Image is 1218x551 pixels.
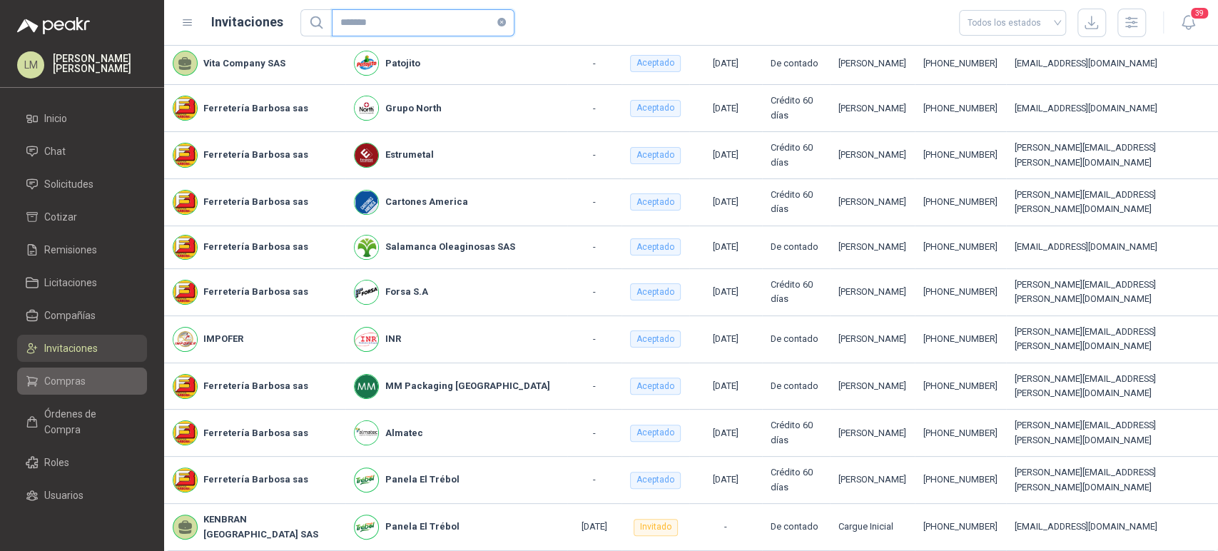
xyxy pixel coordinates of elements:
[355,515,378,539] img: Company Logo
[203,148,308,162] b: Ferretería Barbosa sas
[44,143,66,159] span: Chat
[1015,188,1209,217] div: [PERSON_NAME][EMAIL_ADDRESS][PERSON_NAME][DOMAIN_NAME]
[17,203,147,231] a: Cotizar
[593,428,596,438] span: -
[1189,6,1209,20] span: 39
[630,472,681,489] div: Aceptado
[1015,372,1209,401] div: [PERSON_NAME][EMAIL_ADDRESS][PERSON_NAME][DOMAIN_NAME]
[923,240,998,254] div: [PHONE_NUMBER]
[203,472,308,487] b: Ferretería Barbosa sas
[355,143,378,167] img: Company Logo
[593,149,596,160] span: -
[771,332,821,346] div: De contado
[630,100,681,117] div: Aceptado
[923,520,998,534] div: [PHONE_NUMBER]
[630,330,681,348] div: Aceptado
[1015,418,1209,448] div: [PERSON_NAME][EMAIL_ADDRESS][PERSON_NAME][DOMAIN_NAME]
[17,302,147,329] a: Compañías
[771,93,821,123] div: Crédito 60 días
[355,375,378,398] img: Company Logo
[44,406,133,438] span: Órdenes de Compra
[497,18,506,26] span: close-circle
[838,426,906,440] div: [PERSON_NAME]
[1015,465,1209,495] div: [PERSON_NAME][EMAIL_ADDRESS][PERSON_NAME][DOMAIN_NAME]
[203,512,337,542] b: KENBRAN [GEOGRAPHIC_DATA] SAS
[17,51,44,79] div: LM
[593,241,596,252] span: -
[203,101,308,116] b: Ferretería Barbosa sas
[17,171,147,198] a: Solicitudes
[44,111,67,126] span: Inicio
[173,375,197,398] img: Company Logo
[203,379,308,393] b: Ferretería Barbosa sas
[713,103,739,113] span: [DATE]
[630,193,681,211] div: Aceptado
[203,240,308,254] b: Ferretería Barbosa sas
[593,103,596,113] span: -
[203,426,308,440] b: Ferretería Barbosa sas
[713,196,739,207] span: [DATE]
[173,328,197,351] img: Company Logo
[44,176,93,192] span: Solicitudes
[1015,101,1209,116] div: [EMAIL_ADDRESS][DOMAIN_NAME]
[355,96,378,120] img: Company Logo
[593,196,596,207] span: -
[203,285,308,299] b: Ferretería Barbosa sas
[771,465,821,495] div: Crédito 60 días
[713,428,739,438] span: [DATE]
[630,147,681,164] div: Aceptado
[923,56,998,71] div: [PHONE_NUMBER]
[713,474,739,485] span: [DATE]
[17,105,147,132] a: Inicio
[17,138,147,165] a: Chat
[1015,141,1209,170] div: [PERSON_NAME][EMAIL_ADDRESS][PERSON_NAME][DOMAIN_NAME]
[923,379,998,393] div: [PHONE_NUMBER]
[173,191,197,214] img: Company Logo
[355,328,378,351] img: Company Logo
[582,521,607,532] span: [DATE]
[771,188,821,217] div: Crédito 60 días
[355,468,378,492] img: Company Logo
[173,143,197,167] img: Company Logo
[17,269,147,296] a: Licitaciones
[17,515,147,542] a: Categorías
[1015,56,1209,71] div: [EMAIL_ADDRESS][DOMAIN_NAME]
[385,195,467,209] b: Cartones America
[385,148,433,162] b: Estrumetal
[838,148,906,162] div: [PERSON_NAME]
[385,101,441,116] b: Grupo North
[923,285,998,299] div: [PHONE_NUMBER]
[1015,520,1209,534] div: [EMAIL_ADDRESS][DOMAIN_NAME]
[838,379,906,393] div: [PERSON_NAME]
[385,332,400,346] b: INR
[713,286,739,297] span: [DATE]
[44,373,86,389] span: Compras
[923,472,998,487] div: [PHONE_NUMBER]
[593,380,596,391] span: -
[17,17,90,34] img: Logo peakr
[634,519,678,536] div: Invitado
[385,520,459,534] b: Panela El Trébol
[53,54,147,74] p: [PERSON_NAME] [PERSON_NAME]
[17,449,147,476] a: Roles
[838,240,906,254] div: [PERSON_NAME]
[1015,240,1209,254] div: [EMAIL_ADDRESS][DOMAIN_NAME]
[923,101,998,116] div: [PHONE_NUMBER]
[713,333,739,344] span: [DATE]
[1015,325,1209,354] div: [PERSON_NAME][EMAIL_ADDRESS][PERSON_NAME][DOMAIN_NAME]
[593,474,596,485] span: -
[923,195,998,209] div: [PHONE_NUMBER]
[355,191,378,214] img: Company Logo
[838,520,906,534] div: Cargue Inicial
[713,58,739,69] span: [DATE]
[838,285,906,299] div: [PERSON_NAME]
[630,378,681,395] div: Aceptado
[771,278,821,307] div: Crédito 60 días
[355,280,378,304] img: Company Logo
[593,333,596,344] span: -
[1015,278,1209,307] div: [PERSON_NAME][EMAIL_ADDRESS][PERSON_NAME][DOMAIN_NAME]
[173,280,197,304] img: Company Logo
[771,520,821,534] div: De contado
[203,56,285,71] b: Vita Company SAS
[44,209,77,225] span: Cotizar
